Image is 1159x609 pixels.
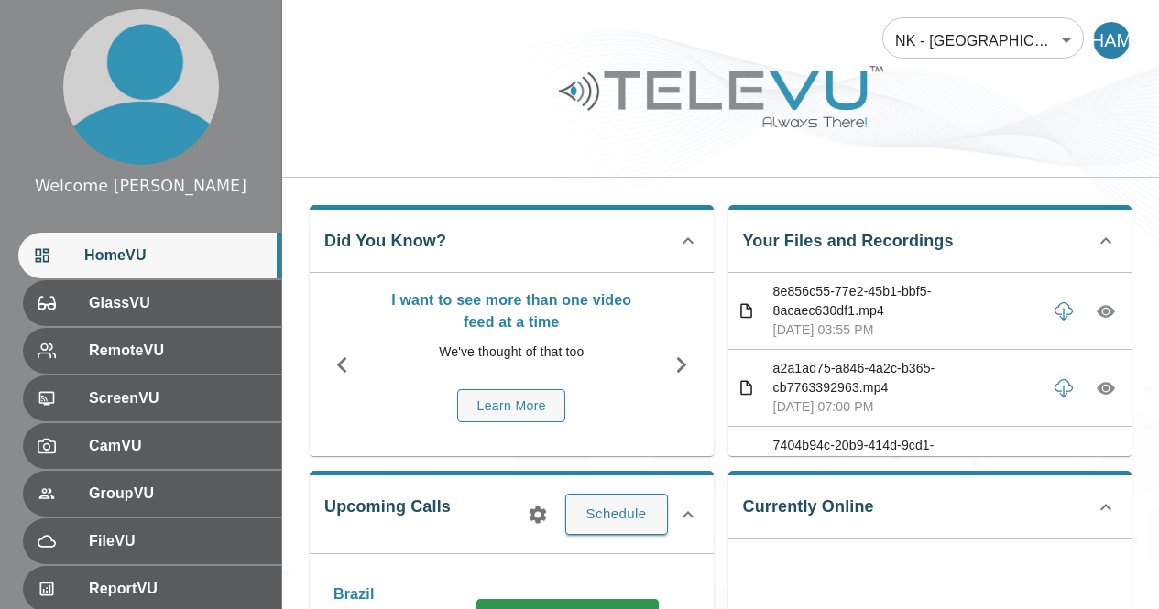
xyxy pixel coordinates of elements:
div: RemoteVU [23,328,281,374]
img: profile.png [63,9,219,165]
span: RemoteVU [89,340,267,362]
p: 7404b94c-20b9-414d-9cd1-190e6e79a6cd.mp4 [773,436,1038,474]
img: Logo [556,59,886,135]
div: HAM [1093,22,1130,59]
button: Learn More [457,389,565,423]
span: ScreenVU [89,387,267,409]
div: FileVU [23,518,281,564]
div: HomeVU [18,233,281,278]
p: [DATE] 07:00 PM [773,397,1038,417]
span: GlassVU [89,292,267,314]
p: 8e856c55-77e2-45b1-bbf5-8acaec630df1.mp4 [773,282,1038,321]
span: HomeVU [84,245,267,266]
span: FileVU [89,530,267,552]
div: Welcome [PERSON_NAME] [35,174,246,198]
p: a2a1ad75-a846-4a2c-b365-cb7763392963.mp4 [773,359,1038,397]
p: We've thought of that too [384,343,640,362]
span: GroupVU [89,483,267,505]
div: CamVU [23,423,281,469]
div: GroupVU [23,471,281,517]
button: Schedule [565,494,668,534]
div: GlassVU [23,280,281,326]
span: CamVU [89,435,267,457]
div: ScreenVU [23,375,281,421]
p: [DATE] 03:55 PM [773,321,1038,340]
p: I want to see more than one video feed at a time [384,289,640,333]
span: ReportVU [89,578,267,600]
div: NK - [GEOGRAPHIC_DATA] [882,15,1084,66]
